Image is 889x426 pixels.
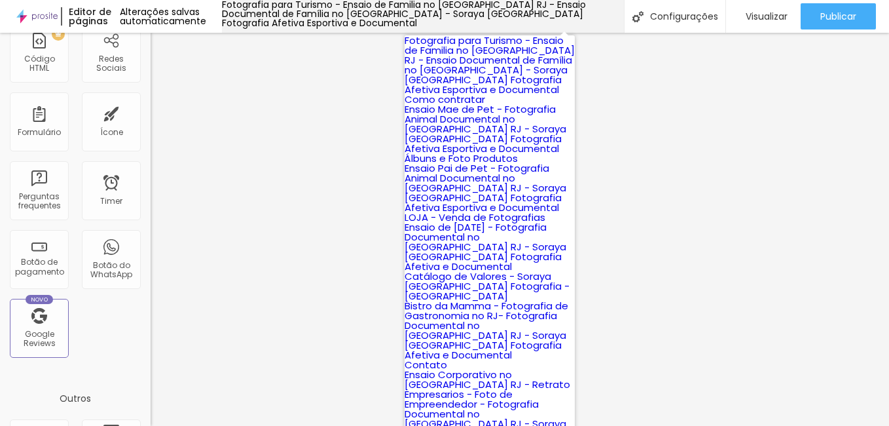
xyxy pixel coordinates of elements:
[405,161,566,214] a: Ensaio Pai de Pet - Fotografia Animal Documental no [GEOGRAPHIC_DATA] RJ - Soraya [GEOGRAPHIC_DAT...
[405,102,566,155] a: Ensaio Mae de Pet - Fotografia Animal Documental no [GEOGRAPHIC_DATA] RJ - Soraya [GEOGRAPHIC_DAT...
[405,220,566,273] a: Ensaio de [DATE] - Fotografia Documental no [GEOGRAPHIC_DATA] RJ - Soraya [GEOGRAPHIC_DATA] Fotog...
[632,11,644,22] img: Icone
[405,269,570,303] a: Catálogo de Valores - Soraya [GEOGRAPHIC_DATA] Fotografia - [GEOGRAPHIC_DATA]
[405,210,545,224] a: LOJA - Venda de Fotografias
[100,128,123,137] div: Ícone
[85,54,137,73] div: Redes Sociais
[13,54,65,73] div: Código HTML
[13,258,65,277] div: Botão de pagamento
[726,3,801,29] button: Visualizar
[746,11,788,22] span: Visualizar
[120,7,222,26] div: Alterações salvas automaticamente
[405,151,518,165] a: Álbuns e Foto Produtos
[13,330,65,349] div: Google Reviews
[18,128,61,137] div: Formulário
[85,261,137,280] div: Botão do WhatsApp
[405,299,568,362] a: Bistro da Mamma - Fotografia de Gastronomia no RJ- Fotografia Documental no [GEOGRAPHIC_DATA] RJ ...
[820,11,856,22] span: Publicar
[13,192,65,211] div: Perguntas frequentes
[151,33,889,426] iframe: Editor
[26,295,54,304] div: Novo
[405,33,575,96] a: Fotografia para Turismo - Ensaio de Familia no [GEOGRAPHIC_DATA] RJ - Ensaio Documental de Famíli...
[61,7,120,26] div: Editor de páginas
[405,358,447,372] a: Contato
[405,92,485,106] a: Como contratar
[801,3,876,29] button: Publicar
[100,197,122,206] div: Timer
